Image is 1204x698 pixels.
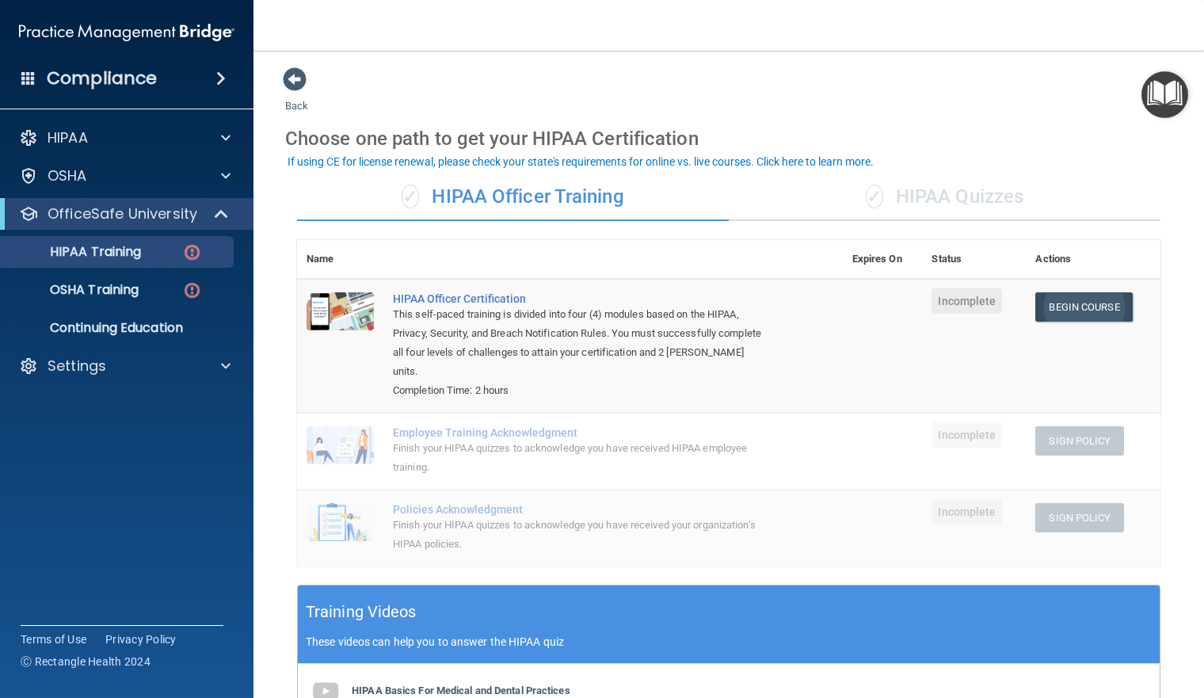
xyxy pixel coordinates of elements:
[21,654,150,669] span: Ⓒ Rectangle Health 2024
[182,242,202,262] img: danger-circle.6113f641.png
[932,288,1002,314] span: Incomplete
[306,598,417,626] h5: Training Videos
[1141,71,1188,118] button: Open Resource Center
[866,185,883,208] span: ✓
[297,240,383,279] th: Name
[10,282,139,298] p: OSHA Training
[48,166,87,185] p: OSHA
[105,631,177,647] a: Privacy Policy
[352,685,570,696] b: HIPAA Basics For Medical and Dental Practices
[10,244,141,260] p: HIPAA Training
[922,240,1026,279] th: Status
[393,439,764,477] div: Finish your HIPAA quizzes to acknowledge you have received HIPAA employee training.
[1035,292,1132,322] a: Begin Course
[306,635,1152,648] p: These videos can help you to answer the HIPAA quiz
[288,156,874,167] div: If using CE for license renewal, please check your state's requirements for online vs. live cours...
[48,357,106,376] p: Settings
[729,174,1160,221] div: HIPAA Quizzes
[932,422,1002,448] span: Incomplete
[10,320,227,336] p: Continuing Education
[1026,240,1160,279] th: Actions
[393,292,764,305] a: HIPAA Officer Certification
[48,204,197,223] p: OfficeSafe University
[19,128,231,147] a: HIPAA
[182,280,202,300] img: danger-circle.6113f641.png
[285,81,308,112] a: Back
[19,166,231,185] a: OSHA
[297,174,729,221] div: HIPAA Officer Training
[1035,426,1123,456] button: Sign Policy
[21,631,86,647] a: Terms of Use
[47,67,157,90] h4: Compliance
[402,185,419,208] span: ✓
[285,116,1172,162] div: Choose one path to get your HIPAA Certification
[843,240,923,279] th: Expires On
[19,204,230,223] a: OfficeSafe University
[932,499,1002,524] span: Incomplete
[393,381,764,400] div: Completion Time: 2 hours
[1035,503,1123,532] button: Sign Policy
[19,357,231,376] a: Settings
[285,154,876,170] button: If using CE for license renewal, please check your state's requirements for online vs. live cours...
[393,516,764,554] div: Finish your HIPAA quizzes to acknowledge you have received your organization’s HIPAA policies.
[393,426,764,439] div: Employee Training Acknowledgment
[393,305,764,381] div: This self-paced training is divided into four (4) modules based on the HIPAA, Privacy, Security, ...
[393,503,764,516] div: Policies Acknowledgment
[19,17,234,48] img: PMB logo
[48,128,88,147] p: HIPAA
